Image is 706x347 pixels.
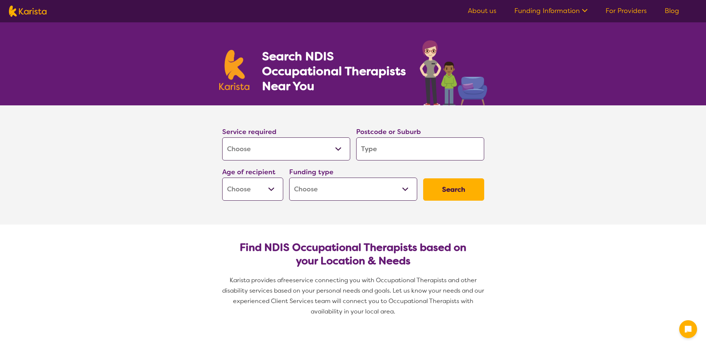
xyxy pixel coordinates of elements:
label: Postcode or Suburb [356,127,421,136]
h1: Search NDIS Occupational Therapists Near You [262,49,407,93]
img: occupational-therapy [420,40,487,105]
span: free [281,276,293,284]
label: Age of recipient [222,168,275,176]
button: Search [423,178,484,201]
img: Karista logo [9,6,47,17]
a: About us [468,6,496,15]
label: Funding type [289,168,333,176]
a: For Providers [606,6,647,15]
input: Type [356,137,484,160]
h2: Find NDIS Occupational Therapists based on your Location & Needs [228,241,478,268]
img: Karista logo [219,50,250,90]
label: Service required [222,127,277,136]
a: Blog [665,6,679,15]
span: Karista provides a [230,276,281,284]
span: service connecting you with Occupational Therapists and other disability services based on your p... [222,276,486,315]
a: Funding Information [514,6,588,15]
